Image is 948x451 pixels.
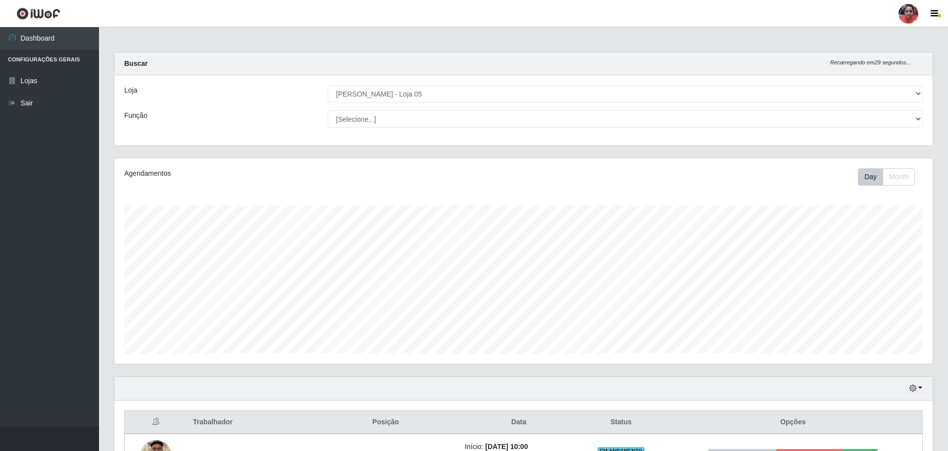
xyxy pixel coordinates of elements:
[883,168,915,186] button: Month
[830,59,911,65] i: Recarregando em 29 segundos...
[858,168,915,186] div: First group
[664,411,923,434] th: Opções
[312,411,459,434] th: Posição
[124,59,148,67] strong: Buscar
[858,168,923,186] div: Toolbar with button groups
[124,168,449,179] div: Agendamentos
[187,411,312,434] th: Trabalhador
[858,168,883,186] button: Day
[459,411,579,434] th: Data
[579,411,664,434] th: Status
[16,7,60,20] img: CoreUI Logo
[124,110,148,121] label: Função
[124,85,137,96] label: Loja
[485,443,528,451] time: [DATE] 10:00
